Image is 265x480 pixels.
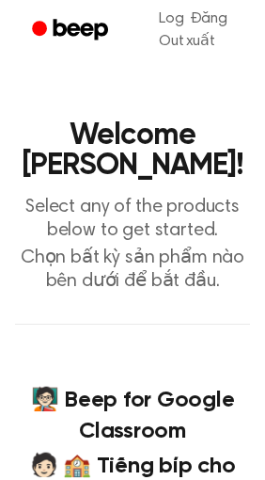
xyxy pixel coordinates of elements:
p: Select any of the products below to get started. [15,196,250,294]
a: Beep [19,12,125,49]
sider-trans-text: Đăng xuất [186,11,227,49]
h1: Welcome [PERSON_NAME]! [15,120,250,181]
sider-trans-text: Chọn bất kỳ sản phẩm nào bên dưới để bắt đầu. [21,248,244,291]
